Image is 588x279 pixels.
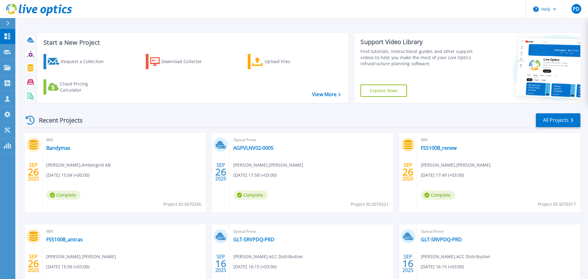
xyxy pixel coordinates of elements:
[360,38,476,46] div: Support Video Library
[46,137,202,143] span: IBM
[28,252,39,275] div: SEP 2025
[146,54,214,69] a: Download Collector
[28,169,39,175] span: 26
[421,190,455,200] span: Complete
[360,85,407,97] a: Explore Now!
[46,190,81,200] span: Complete
[60,81,109,93] div: Cloud Pricing Calculator
[46,263,89,270] span: [DATE] 15:56 (+03:00)
[46,162,111,168] span: [PERSON_NAME] , Ambergrid AB
[265,55,314,68] div: Upload Files
[248,54,316,69] a: Upload Files
[215,161,227,183] div: SEP 2025
[421,145,457,151] a: FS5100B_renew
[402,169,413,175] span: 26
[312,92,341,97] a: View More
[233,263,277,270] span: [DATE] 16:15 (+03:00)
[360,48,476,67] div: Find tutorials, instructional guides and other support videos to help you make the most of your L...
[421,162,491,168] span: [PERSON_NAME] , [PERSON_NAME]
[351,201,389,208] span: Project ID: 3070321
[421,263,464,270] span: [DATE] 16:15 (+03:00)
[573,6,579,11] span: PD
[233,228,389,235] span: Optical Prime
[61,55,110,68] div: Request a Collection
[24,113,91,128] div: Recent Projects
[421,236,462,243] a: GLT-SRVPDQ-PRD
[233,137,389,143] span: Optical Prime
[43,39,341,46] h3: Start a New Project
[46,253,116,260] span: [PERSON_NAME] , [PERSON_NAME]
[46,145,70,151] a: Bandymas
[46,172,89,179] span: [DATE] 15:04 (+00:00)
[28,161,39,183] div: SEP 2025
[163,201,201,208] span: Project ID: 3070356
[402,261,413,266] span: 16
[421,228,577,235] span: Optical Prime
[402,161,414,183] div: SEP 2025
[43,79,112,95] a: Cloud Pricing Calculator
[233,236,274,243] a: GLT-SRVPDQ-PRD
[215,169,226,175] span: 26
[536,113,580,127] a: All Projects
[161,55,210,68] div: Download Collector
[233,162,303,168] span: [PERSON_NAME] , [PERSON_NAME]
[233,172,277,179] span: [DATE] 17:58 (+03:00)
[421,137,577,143] span: IBM
[538,201,576,208] span: Project ID: 3070317
[421,253,490,260] span: [PERSON_NAME] , ACC Distribution
[43,54,112,69] a: Request a Collection
[215,261,226,266] span: 16
[28,261,39,266] span: 26
[46,236,83,243] a: FS5100B_antras
[421,172,464,179] span: [DATE] 17:49 (+03:00)
[402,252,414,275] div: SEP 2025
[46,228,202,235] span: IBM
[215,252,227,275] div: SEP 2025
[233,190,268,200] span: Complete
[233,253,303,260] span: [PERSON_NAME] , ACC Distribution
[233,145,273,151] a: AGPVLNV02-0005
